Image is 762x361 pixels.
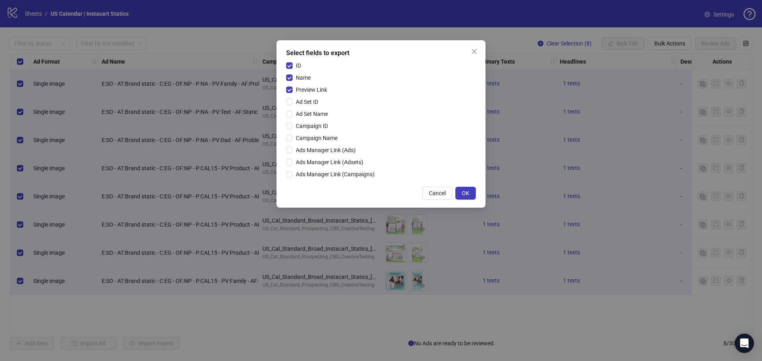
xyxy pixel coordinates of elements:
[471,48,477,55] span: close
[293,170,378,179] span: Ads Manager Link (Campaigns)
[735,334,754,353] div: Open Intercom Messenger
[293,97,322,106] span: Ad Set ID
[293,73,314,82] span: Name
[468,45,481,58] button: Close
[462,190,469,196] span: OK
[293,85,330,94] span: Preview Link
[293,122,331,130] span: Campaign ID
[293,61,304,70] span: ID
[422,187,452,200] button: Cancel
[293,158,367,167] span: Ads Manager Link (Adsets)
[286,48,476,58] div: Select fields to export
[293,146,359,155] span: Ads Manager Link (Ads)
[455,187,476,200] button: OK
[293,134,341,142] span: Campaign Name
[293,109,331,118] span: Ad Set Name
[429,190,446,196] span: Cancel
